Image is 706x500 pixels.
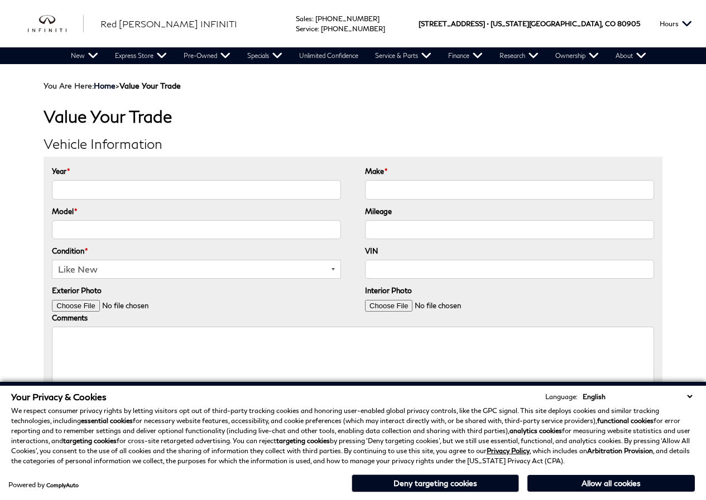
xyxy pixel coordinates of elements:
a: Unlimited Confidence [291,47,367,64]
label: Condition [52,245,88,257]
div: Language: [545,394,578,400]
div: Breadcrumbs [44,81,662,90]
nav: Main Navigation [63,47,655,64]
span: > [94,81,181,90]
strong: targeting cookies [276,436,330,445]
span: You Are Here: [44,81,181,90]
strong: essential cookies [81,416,133,425]
div: Powered by [8,482,79,488]
a: [PHONE_NUMBER] [321,25,385,33]
a: About [607,47,655,64]
span: Sales [296,14,312,23]
label: Make [365,165,387,177]
a: Express Store [107,47,175,64]
label: VIN [365,245,378,257]
span: : [312,14,314,23]
button: Deny targeting cookies [352,474,519,492]
label: Year [52,165,70,177]
a: [PHONE_NUMBER] [315,14,380,23]
label: Comments [52,312,88,324]
span: Your Privacy & Cookies [11,391,107,402]
a: Service & Parts [367,47,440,64]
label: Model [52,205,77,217]
a: [STREET_ADDRESS] • [US_STATE][GEOGRAPHIC_DATA], CO 80905 [419,20,640,28]
h1: Value Your Trade [44,107,662,125]
a: Home [94,81,116,90]
strong: analytics cookies [510,426,562,435]
span: : [318,25,319,33]
a: Ownership [547,47,607,64]
strong: functional cookies [597,416,654,425]
p: We respect consumer privacy rights by letting visitors opt out of third-party tracking cookies an... [11,406,695,466]
span: Red [PERSON_NAME] INFINITI [100,18,237,29]
label: Interior Photo [365,284,412,297]
strong: Arbitration Provision [587,446,653,455]
a: ComplyAuto [46,482,79,488]
select: Language Select [580,391,695,402]
a: Privacy Policy [487,446,530,455]
a: Research [491,47,547,64]
a: Red [PERSON_NAME] INFINITI [100,17,237,31]
a: Finance [440,47,491,64]
a: Specials [239,47,291,64]
a: New [63,47,107,64]
strong: targeting cookies [63,436,117,445]
h2: Vehicle Information [44,137,662,151]
img: INFINITI [28,15,84,33]
span: Service [296,25,318,33]
label: Exterior Photo [52,284,102,297]
a: infiniti [28,15,84,33]
button: Allow all cookies [527,475,695,492]
label: Mileage [365,205,392,217]
a: Pre-Owned [175,47,239,64]
strong: Value Your Trade [119,81,181,90]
